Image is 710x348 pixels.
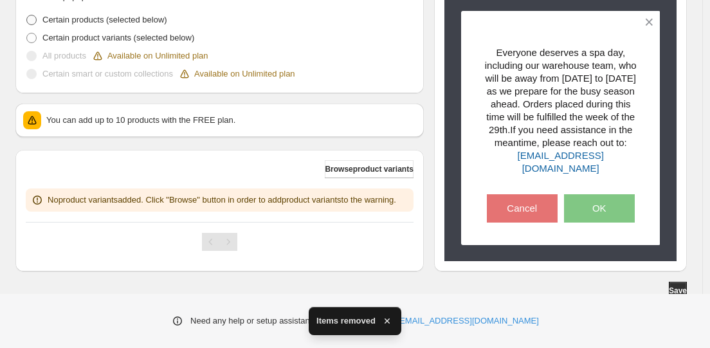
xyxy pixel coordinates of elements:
span: Items removed [316,315,376,327]
a: [EMAIL_ADDRESS][DOMAIN_NAME] [518,149,604,173]
button: OK [564,194,635,222]
div: Available on Unlimited plan [91,50,208,62]
span: If you need assistance in the meantime, please reach out to: [495,124,633,147]
span: Certain products (selected below) [42,15,167,24]
p: No product variants added. Click "Browse" button in order to add product variants to the warning. [48,194,396,206]
span: Everyone deserves a spa day, including our warehouse team, who will be away from [DATE] to [DATE]... [485,46,637,134]
p: Certain smart or custom collections [42,68,173,80]
a: [EMAIL_ADDRESS][DOMAIN_NAME] [397,315,539,327]
button: Save [669,282,687,300]
p: All products [42,50,86,62]
div: Available on Unlimited plan [178,68,295,80]
span: Certain product variants (selected below) [42,33,194,42]
span: Save [669,286,687,296]
span: Browse product variants [325,164,413,174]
button: Browseproduct variants [325,160,413,178]
button: Cancel [487,194,558,222]
p: You can add up to 10 products with the FREE plan. [46,114,416,127]
nav: Pagination [202,233,237,251]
